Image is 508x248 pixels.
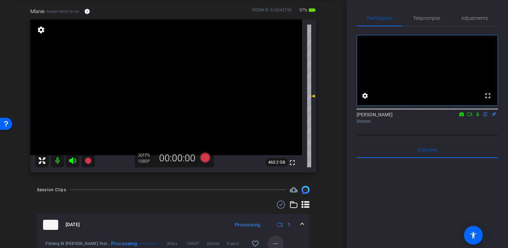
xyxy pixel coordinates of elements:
[46,9,79,14] span: Galaxy Note10+ 5G
[252,7,292,17] div: ROOM ID: 614242190
[138,153,155,158] div: 30
[271,240,280,248] mat-icon: more_horiz
[290,186,298,194] span: Destinations for your clips
[37,214,310,236] mat-expansion-panel-header: thumb-nail[DATE]Processing1
[36,26,46,34] mat-icon: settings
[143,153,150,158] span: FPS
[266,158,288,166] span: 463.2 GB
[66,221,80,228] span: [DATE]
[227,240,247,247] span: 0 secs
[290,186,298,194] mat-icon: cloud_upload
[361,92,369,100] mat-icon: settings
[30,8,45,15] span: Mlanie
[367,16,393,20] span: Participants
[469,231,477,239] mat-icon: accessibility
[43,220,58,230] img: thumb-nail
[357,118,498,124] div: Director
[298,5,308,15] span: 97%
[308,6,316,14] mat-icon: battery_std
[251,240,259,248] mat-icon: favorite_border
[484,92,492,100] mat-icon: fullscreen
[187,240,207,247] span: 1080P
[37,187,66,193] div: Session Clips
[461,16,488,20] span: Adjustments
[413,16,441,20] span: Teleprompter
[45,240,110,247] span: Filming W [PERSON_NAME]-Test-2025-09-23-10-06-59-227-0
[288,221,290,228] span: 1
[138,159,155,164] div: 1080P
[301,186,310,194] img: Session clips
[231,221,263,229] div: Processing
[84,8,90,14] mat-icon: info
[155,153,200,164] div: 00:00:00
[357,111,498,124] div: [PERSON_NAME]
[418,148,437,152] span: Everyone
[207,240,227,247] span: 0bytes
[307,92,315,100] mat-icon: 0 dB
[482,111,490,117] mat-icon: flip
[108,240,127,247] div: Processing
[288,159,296,167] mat-icon: fullscreen
[167,240,187,247] span: 30fps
